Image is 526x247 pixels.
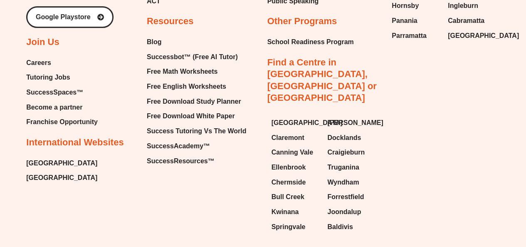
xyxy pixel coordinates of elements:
span: Springvale [272,221,306,233]
span: Free Download White Paper [147,110,235,122]
a: Blog [147,36,246,48]
span: Panania [392,15,417,27]
a: [PERSON_NAME] [327,117,375,129]
span: Blog [147,36,162,48]
span: Chermside [272,176,306,189]
span: Free Math Worksheets [147,65,217,78]
a: Bull Creek [272,191,319,203]
span: Claremont [272,132,304,144]
a: Wyndham [327,176,375,189]
span: Wyndham [327,176,359,189]
a: Careers [26,57,98,69]
span: [GEOGRAPHIC_DATA] [448,30,519,42]
a: Ellenbrook [272,161,319,174]
h2: Other Programs [267,15,337,27]
a: Panania [392,15,440,27]
a: Claremont [272,132,319,144]
h2: Resources [147,15,194,27]
a: Successbot™ (Free AI Tutor) [147,51,246,63]
span: Parramatta [392,30,427,42]
a: School Readiness Program [267,36,354,48]
span: Craigieburn [327,146,365,159]
span: Docklands [327,132,361,144]
a: Franchise Opportunity [26,116,98,128]
a: Springvale [272,221,319,233]
span: Truganina [327,161,359,174]
a: Google Playstore [26,6,114,28]
a: Chermside [272,176,319,189]
a: Kwinana [272,206,319,218]
span: SuccessResources™ [147,155,215,167]
a: [GEOGRAPHIC_DATA] [26,172,97,184]
span: Successbot™ (Free AI Tutor) [147,51,238,63]
span: SuccessSpaces™ [26,86,83,99]
a: Free Download Study Planner [147,95,246,108]
span: SuccessAcademy™ [147,140,210,152]
a: Joondalup [327,206,375,218]
a: Craigieburn [327,146,375,159]
a: SuccessSpaces™ [26,86,98,99]
span: Baldivis [327,221,353,233]
a: Find a Centre in [GEOGRAPHIC_DATA], [GEOGRAPHIC_DATA] or [GEOGRAPHIC_DATA] [267,57,377,103]
a: Free English Worksheets [147,80,246,93]
span: [PERSON_NAME] [327,117,383,129]
a: Docklands [327,132,375,144]
a: Success Tutoring Vs The World [147,125,246,137]
span: Ellenbrook [272,161,306,174]
span: Kwinana [272,206,299,218]
span: [GEOGRAPHIC_DATA] [272,117,343,129]
h2: Join Us [26,36,59,48]
a: [GEOGRAPHIC_DATA] [26,157,97,170]
span: Tutoring Jobs [26,71,70,84]
span: Become a partner [26,101,82,114]
a: SuccessAcademy™ [147,140,246,152]
a: Free Math Worksheets [147,65,246,78]
a: SuccessResources™ [147,155,246,167]
span: Joondalup [327,206,361,218]
span: Bull Creek [272,191,304,203]
span: Google Playstore [36,14,91,20]
a: Tutoring Jobs [26,71,98,84]
a: Free Download White Paper [147,110,246,122]
iframe: Chat Widget [388,153,526,247]
a: Canning Vale [272,146,319,159]
a: [GEOGRAPHIC_DATA] [448,30,496,42]
span: Careers [26,57,51,69]
a: Cabramatta [448,15,496,27]
span: Free English Worksheets [147,80,226,93]
span: Canning Vale [272,146,313,159]
a: Truganina [327,161,375,174]
h2: International Websites [26,137,123,149]
span: Cabramatta [448,15,484,27]
a: Baldivis [327,221,375,233]
a: Forrestfield [327,191,375,203]
a: Parramatta [392,30,440,42]
a: Become a partner [26,101,98,114]
a: [GEOGRAPHIC_DATA] [272,117,319,129]
span: Free Download Study Planner [147,95,241,108]
span: Forrestfield [327,191,364,203]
